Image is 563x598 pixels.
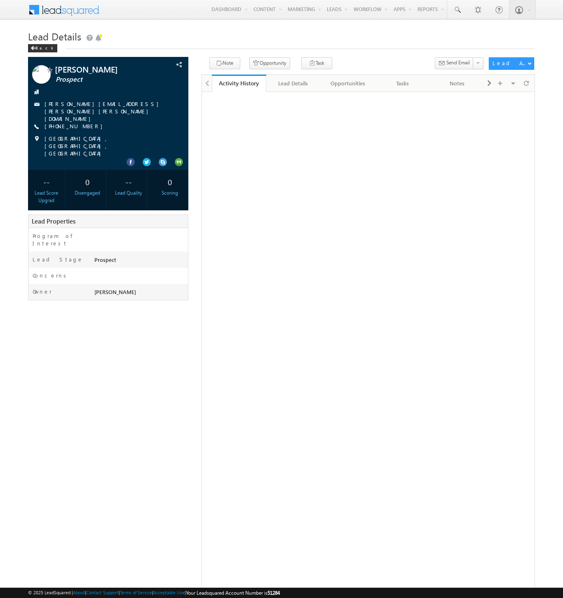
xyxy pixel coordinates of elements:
a: About [73,590,85,595]
a: Contact Support [86,590,119,595]
a: Terms of Service [120,590,152,595]
div: Lead Score Upgrad [30,189,63,204]
button: Lead Actions [489,57,534,70]
a: [PERSON_NAME][EMAIL_ADDRESS][PERSON_NAME][PERSON_NAME][DOMAIN_NAME] [45,100,163,122]
button: Send Email [435,57,474,69]
button: Opportunity [249,57,290,69]
div: -- [113,174,145,189]
div: Lead Details [273,78,313,88]
div: Prospect [92,256,188,267]
span: Prospect [56,75,155,84]
div: Opportunities [328,78,368,88]
a: Notes [430,75,484,92]
div: Back [28,44,57,52]
a: Acceptable Use [153,590,185,595]
div: 0 [153,174,186,189]
span: [PERSON_NAME] [94,288,136,295]
div: Disengaged [71,189,104,197]
button: Task [301,57,332,69]
a: Opportunities [321,75,375,92]
label: Owner [33,288,52,295]
span: [PERSON_NAME] [55,65,154,73]
label: Program of Interest [33,232,86,247]
div: Scoring [153,189,186,197]
a: Activity History [212,75,266,92]
span: Lead Properties [32,217,75,225]
div: Lead Actions [493,59,528,67]
span: © 2025 LeadSquared | | | | | [28,589,280,597]
div: -- [30,174,63,189]
button: Note [209,57,240,69]
label: Lead Stage [33,256,83,263]
div: Tasks [382,78,422,88]
a: Back [28,44,61,51]
div: Activity History [218,79,260,87]
span: [GEOGRAPHIC_DATA], [GEOGRAPHIC_DATA], [GEOGRAPHIC_DATA] [45,135,174,157]
label: Concerns [33,272,69,279]
span: 51284 [267,590,280,596]
div: Lead Quality [113,189,145,197]
div: Notes [436,78,477,88]
a: Lead Details [266,75,321,92]
div: 0 [71,174,104,189]
span: Send Email [446,59,470,66]
span: [PHONE_NUMBER] [45,122,107,131]
img: Profile photo [32,65,51,87]
a: Tasks [375,75,430,92]
span: Your Leadsquared Account Number is [186,590,280,596]
span: Lead Details [28,30,81,43]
